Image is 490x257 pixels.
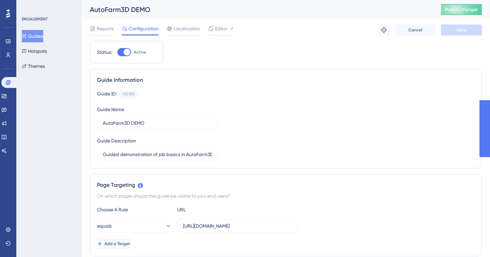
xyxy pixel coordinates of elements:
button: Save [441,25,482,35]
div: On which pages should the guide be visible to your end users? [97,192,475,200]
span: Publish Changes [445,7,478,12]
button: Cancel [395,25,436,35]
span: Reports [97,25,114,33]
input: yourwebsite.com/path [183,222,293,230]
div: AutoFarm3D DEMO [90,5,424,14]
span: equals [97,222,112,230]
button: equals [97,219,172,233]
button: Hotspots [22,45,47,57]
span: Add a Target [104,241,130,246]
input: Type your Guide’s Name here [103,119,212,127]
iframe: UserGuiding AI Assistant Launcher [461,230,482,251]
button: Publish Changes [441,4,482,15]
span: Save [457,27,466,33]
span: Configuration [129,25,159,33]
div: URL [177,206,252,214]
div: Guide ID: [97,90,117,99]
input: Type your Guide’s Description here [103,151,212,158]
span: Editor [215,25,228,33]
div: Status: [97,48,112,56]
div: Page Targeting [97,181,475,189]
div: 150188 [122,91,135,97]
button: Themes [22,60,45,72]
span: Cancel [408,27,422,33]
div: Guide Description [97,137,136,145]
div: Guide Name [97,105,124,114]
span: Active [134,49,146,55]
button: Guides [22,30,43,42]
div: Guide Information [97,76,475,84]
span: Localization [174,25,200,33]
div: Choose A Rule [97,206,172,214]
button: Add a Target [97,238,130,249]
div: ENGAGEMENT [22,16,48,22]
